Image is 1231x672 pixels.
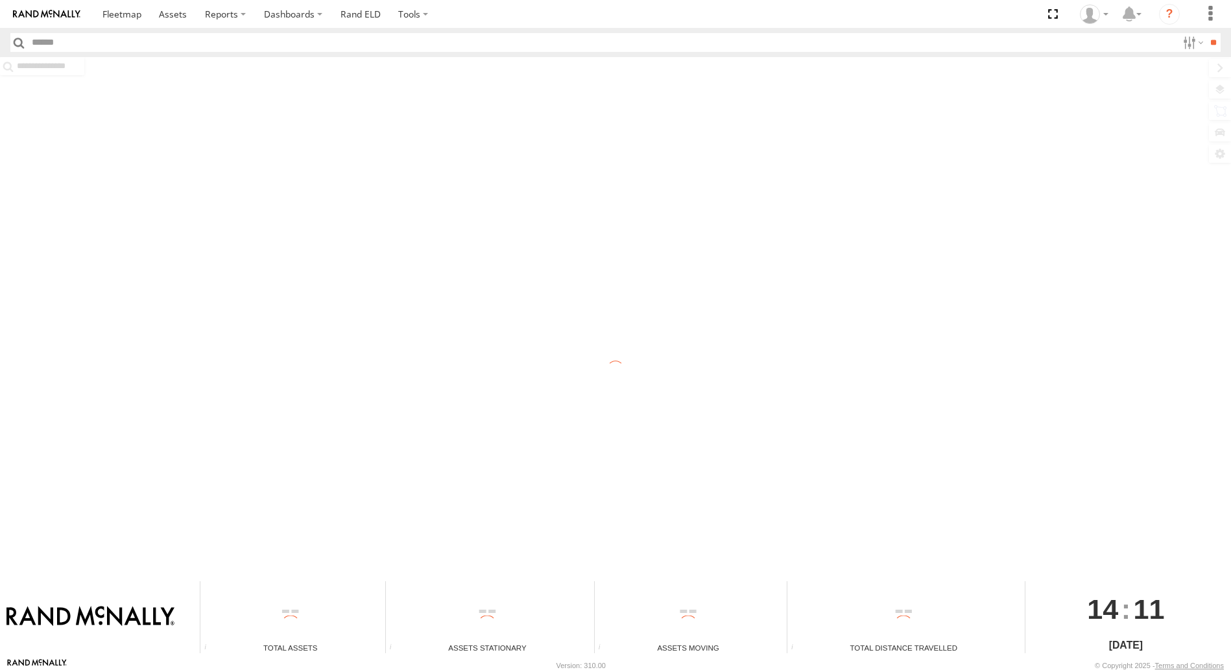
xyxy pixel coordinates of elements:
div: Assets Moving [595,642,782,653]
span: 11 [1133,581,1164,637]
div: : [1025,581,1226,637]
i: ? [1159,4,1180,25]
div: [DATE] [1025,638,1226,653]
label: Search Filter Options [1178,33,1206,52]
div: Total distance travelled by all assets within specified date range and applied filters [787,643,807,653]
div: © Copyright 2025 - [1095,662,1224,669]
div: Version: 310.00 [556,662,606,669]
div: Gene Roberts [1075,5,1113,24]
div: Total number of Enabled Assets [200,643,220,653]
a: Visit our Website [7,659,67,672]
div: Assets Stationary [386,642,590,653]
span: 14 [1087,581,1118,637]
img: Rand McNally [6,606,174,628]
a: Terms and Conditions [1155,662,1224,669]
img: rand-logo.svg [13,10,80,19]
div: Total number of assets current in transit. [595,643,614,653]
div: Total Assets [200,642,380,653]
div: Total number of assets current stationary. [386,643,405,653]
div: Total Distance Travelled [787,642,1020,653]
